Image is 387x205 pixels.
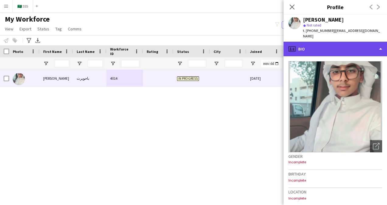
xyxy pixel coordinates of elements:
[65,25,84,33] a: Comms
[55,26,62,32] span: Tag
[284,3,387,11] h3: Profile
[250,49,262,54] span: Joined
[177,61,183,66] button: Open Filter Menu
[214,61,219,66] button: Open Filter Menu
[225,60,243,67] input: City Filter Input
[110,47,132,56] span: Workforce ID
[288,160,306,164] span: Incomplete
[214,49,221,54] span: City
[284,42,387,56] div: Bio
[13,49,23,54] span: Photo
[288,154,382,159] h3: Gender
[307,23,321,27] span: Not rated
[303,17,344,23] div: [PERSON_NAME]
[13,73,25,85] img: محمد سامر باحويرث
[68,26,82,32] span: Comms
[77,49,95,54] span: Last Name
[246,70,283,87] div: [DATE]
[5,15,50,24] span: My Workforce
[73,70,106,87] div: باحويرث
[106,70,143,87] div: 4014
[288,178,382,182] p: Incomplete
[147,49,158,54] span: Rating
[288,196,382,200] p: Incomplete
[288,189,382,195] h3: Location
[43,61,49,66] button: Open Filter Menu
[19,26,31,32] span: Export
[188,60,206,67] input: Status Filter Input
[370,140,382,152] div: Open photos pop-in
[2,25,16,33] a: View
[34,37,41,44] app-action-btn: Export XLSX
[37,26,49,32] span: Status
[177,76,199,81] span: In progress
[288,61,382,152] img: Crew avatar or photo
[88,60,103,67] input: Last Name Filter Input
[303,28,335,33] span: t. [PHONE_NUMBER]
[121,60,139,67] input: Workforce ID Filter Input
[43,49,62,54] span: First Name
[288,171,382,177] h3: Birthday
[250,61,256,66] button: Open Filter Menu
[35,25,52,33] a: Status
[12,0,33,12] button: 🇸🇦 555
[303,28,380,38] span: | [EMAIL_ADDRESS][DOMAIN_NAME]
[77,61,82,66] button: Open Filter Menu
[282,21,312,29] button: Everyone3,700
[110,61,116,66] button: Open Filter Menu
[261,60,279,67] input: Joined Filter Input
[17,25,34,33] a: Export
[54,60,69,67] input: First Name Filter Input
[25,37,33,44] app-action-btn: Advanced filters
[5,26,13,32] span: View
[40,70,73,87] div: [PERSON_NAME]
[177,49,189,54] span: Status
[53,25,64,33] a: Tag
